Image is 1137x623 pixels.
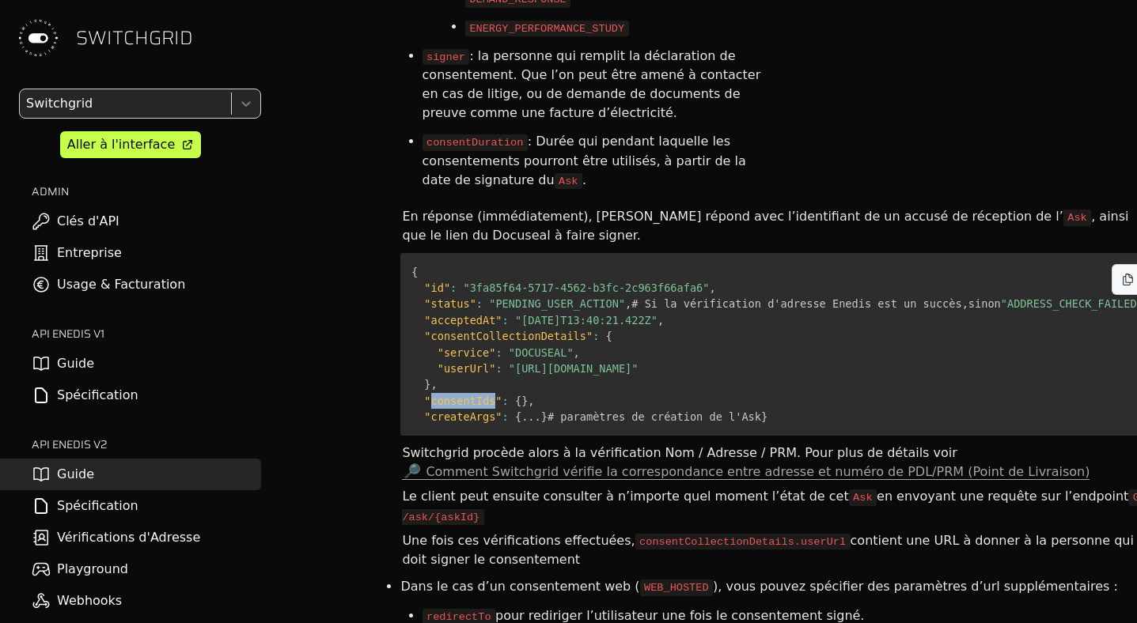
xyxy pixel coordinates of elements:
[423,134,528,150] code: consentDuration
[424,281,450,294] span: "id"
[424,297,476,310] span: "status"
[423,49,470,65] code: signer
[515,314,658,327] span: "[DATE]T13:40:21.422Z"
[60,131,201,158] a: Aller à l'interface
[411,266,418,278] span: {
[32,326,261,342] h2: API ENEDIS v1
[625,297,631,310] span: ,
[515,395,521,407] span: {
[502,410,509,423] span: :
[574,346,580,359] span: ,
[438,346,496,359] span: "service"
[404,463,421,480] span: 🔎
[495,346,502,359] span: :
[67,135,175,154] div: Aller à l'interface
[424,314,502,327] span: "acceptedAt"
[424,378,430,391] span: }
[521,395,528,407] span: }
[423,42,765,127] li: : la personne qui remplit la déclaration de consentement. Que l’on peut être amené à contacter en...
[476,297,483,310] span: :
[709,281,715,294] span: ,
[431,378,438,391] span: ,
[76,25,193,51] span: SWITCHGRID
[424,395,502,407] span: "consentIds"
[502,314,509,327] span: :
[635,534,851,549] code: consentCollectionDetails.userUrl
[502,395,509,407] span: :
[32,183,261,199] h2: ADMIN
[424,330,593,342] span: "consentCollectionDetails"
[1063,210,1091,225] code: Ask
[761,410,767,423] span: }
[593,330,599,342] span: :
[426,464,1090,481] span: Comment Switchgrid vérifie la correspondance entre adresse et numéro de PDL/PRM (Point de Livraison)
[489,297,625,310] span: "PENDING_USER_ACTION"
[962,297,968,310] span: ,
[13,13,63,63] img: Switchgrid Logo
[555,173,582,189] code: Ask
[424,410,502,423] span: "createArgs"
[495,362,502,375] span: :
[509,362,639,375] span: "[URL][DOMAIN_NAME]"
[640,580,713,595] code: WEB_HOSTED
[541,410,548,423] span: }
[438,362,496,375] span: "userUrl"
[402,464,1090,480] a: 🔎Comment Switchgrid vérifie la correspondance entre adresse et numéro de PDL/PRM (Point de Livrai...
[509,346,574,359] span: "DOCUSEAL"
[423,127,765,194] li: : Durée qui pendant laquelle les consentements pourront être utilisés, à partir de la date de sig...
[606,330,612,342] span: {
[450,281,457,294] span: :
[515,410,521,423] span: {
[463,281,709,294] span: "3fa85f64-5717-4562-b3fc-2c963f66afa6"
[32,436,261,452] h2: API ENEDIS v2
[849,489,877,505] code: Ask
[465,21,629,36] code: ENERGY_PERFORMANCE_STUDY
[528,395,534,407] span: ,
[658,314,664,327] span: ,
